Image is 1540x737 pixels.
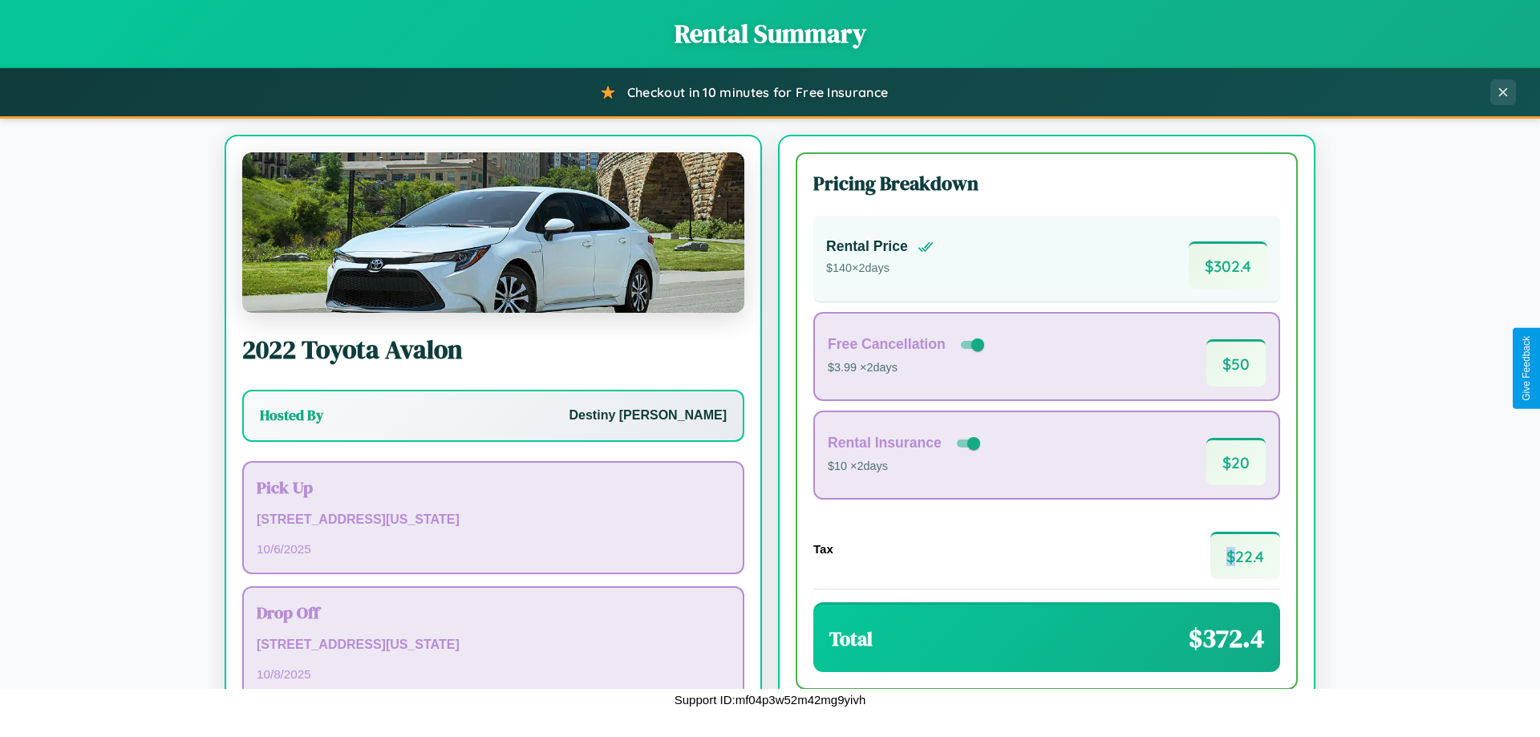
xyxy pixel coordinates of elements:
h4: Tax [813,542,833,556]
p: $3.99 × 2 days [828,358,987,379]
h4: Rental Price [826,238,908,255]
h3: Total [829,626,873,652]
h2: 2022 Toyota Avalon [242,332,744,367]
p: $10 × 2 days [828,456,983,477]
h4: Free Cancellation [828,336,946,353]
span: $ 50 [1206,339,1266,387]
p: [STREET_ADDRESS][US_STATE] [257,634,730,657]
span: Checkout in 10 minutes for Free Insurance [627,84,888,100]
h3: Hosted By [260,406,323,425]
h3: Pricing Breakdown [813,170,1280,196]
h3: Pick Up [257,476,730,499]
span: $ 20 [1206,438,1266,485]
p: [STREET_ADDRESS][US_STATE] [257,508,730,532]
p: $ 140 × 2 days [826,258,934,279]
p: 10 / 6 / 2025 [257,538,730,560]
span: $ 302.4 [1189,241,1267,289]
h4: Rental Insurance [828,435,942,452]
div: Give Feedback [1521,336,1532,401]
h1: Rental Summary [16,16,1524,51]
span: $ 372.4 [1189,621,1264,656]
p: Destiny [PERSON_NAME] [569,404,727,427]
p: 10 / 8 / 2025 [257,663,730,685]
span: $ 22.4 [1210,532,1280,579]
h3: Drop Off [257,601,730,624]
img: Toyota Avalon [242,152,744,313]
p: Support ID: mf04p3w52m42mg9yivh [675,689,865,711]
